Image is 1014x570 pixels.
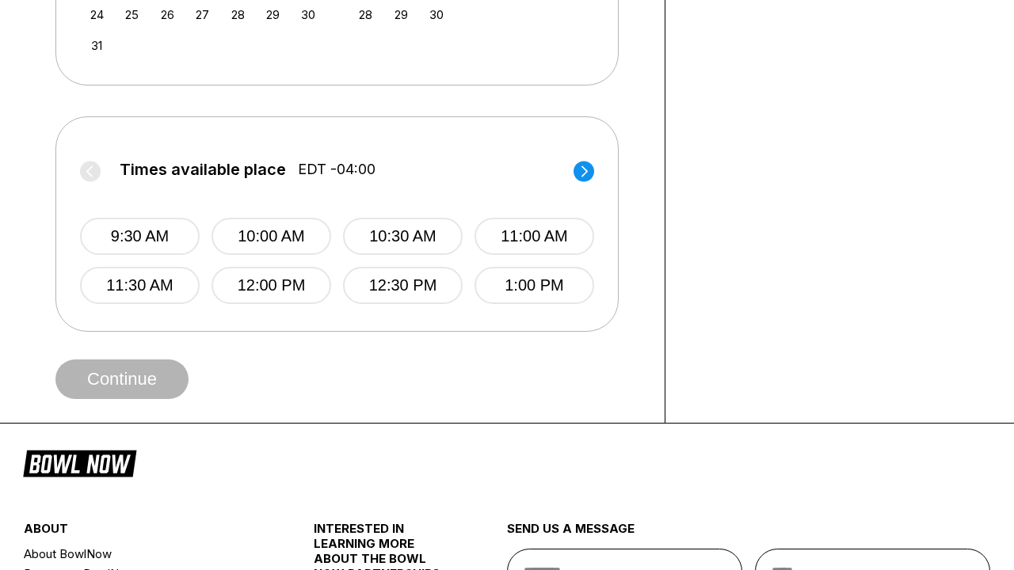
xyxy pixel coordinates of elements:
a: About BowlNow [24,544,265,564]
div: Choose Monday, September 29th, 2025 [391,4,412,25]
div: Choose Monday, August 25th, 2025 [121,4,143,25]
div: Choose Tuesday, August 26th, 2025 [157,4,178,25]
button: 11:00 AM [475,218,594,255]
span: EDT -04:00 [298,161,375,178]
button: 12:00 PM [212,267,331,304]
div: Choose Wednesday, August 27th, 2025 [192,4,213,25]
button: 11:30 AM [80,267,200,304]
button: 9:30 AM [80,218,200,255]
button: 1:00 PM [475,267,594,304]
span: Times available place [120,161,286,178]
div: Choose Tuesday, September 30th, 2025 [425,4,447,25]
button: 10:00 AM [212,218,331,255]
div: Choose Saturday, August 30th, 2025 [298,4,319,25]
button: 10:30 AM [343,218,463,255]
button: 12:30 PM [343,267,463,304]
div: Choose Friday, August 29th, 2025 [262,4,284,25]
div: send us a message [507,521,990,549]
div: Choose Thursday, August 28th, 2025 [227,4,249,25]
div: Choose Sunday, September 28th, 2025 [355,4,376,25]
div: about [24,521,265,544]
div: Choose Sunday, August 24th, 2025 [86,4,108,25]
div: Choose Sunday, August 31st, 2025 [86,35,108,56]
